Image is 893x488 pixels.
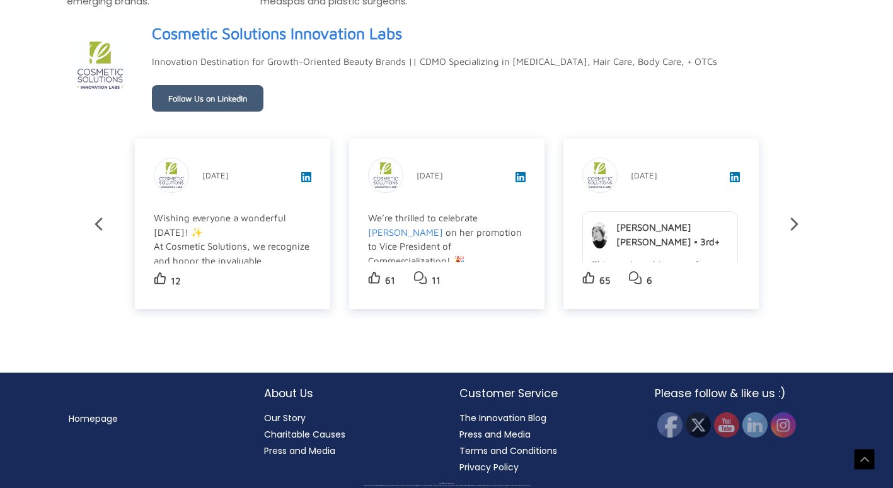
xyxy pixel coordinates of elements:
a: Follow Us on LinkedIn [152,85,263,112]
p: 11 [432,272,441,289]
p: Innovation Destination for Growth-Oriented Beauty Brands || CDMO Specializing in [MEDICAL_DATA], ... [152,53,717,71]
nav: Customer Service [459,410,630,475]
a: Homepage [69,412,118,425]
img: sk-post-userpic [583,158,617,192]
a: View post on LinkedIn [730,173,740,184]
div: We’re thrilled to celebrate on her promotion to Vice President of Commercialization! 🎉 After almo... [368,211,524,467]
img: sk-post-userpic [369,158,403,192]
nav: About Us [264,410,434,459]
p: [PERSON_NAME] [PERSON_NAME] • 3rd+ [616,221,728,249]
p: [DATE] [417,168,443,183]
img: Twitter [686,412,711,438]
a: View post on LinkedIn [516,173,526,184]
div: All material on this Website, including design, text, images, logos and sounds, are owned by Cosm... [22,485,871,486]
p: [DATE] [202,168,229,183]
a: Charitable Causes [264,428,345,441]
a: Privacy Policy [459,461,519,473]
p: 65 [599,272,610,289]
nav: Menu [69,410,239,427]
a: Terms and Conditions [459,444,557,457]
h2: Customer Service [459,385,630,402]
div: Copyright © 2025 [22,483,871,484]
h2: About Us [264,385,434,402]
a: View page on LinkedIn [152,19,402,48]
p: 12 [171,272,181,290]
a: Our Story [264,412,306,424]
img: Facebook [657,412,683,438]
img: sk-post-userpic [154,158,188,192]
a: View post on LinkedIn [301,173,311,184]
p: 6 [647,272,652,289]
img: sk-shared-userpic [592,222,608,248]
p: 61 [385,272,395,289]
a: Press and Media [459,428,531,441]
a: [PERSON_NAME] [368,227,443,238]
p: [DATE] [631,168,657,183]
a: Press and Media [264,444,335,457]
img: sk-header-picture [69,34,132,97]
a: The Innovation Blog [459,412,546,424]
div: Wishing everyone a wonderful [DATE]! ✨ At Cosmetic Solutions, we recognize and honor the invaluab... [154,211,309,325]
h2: Please follow & like us :) [655,385,825,402]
